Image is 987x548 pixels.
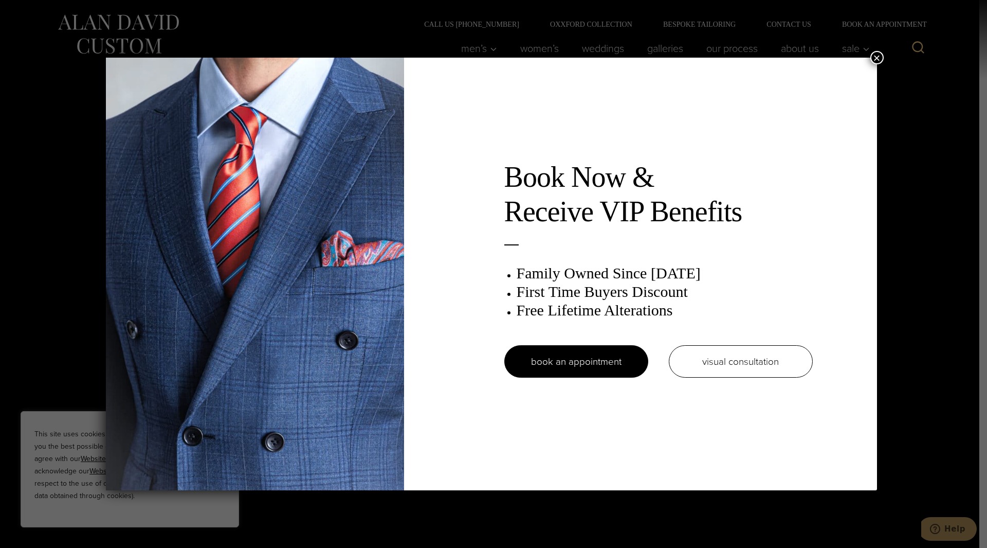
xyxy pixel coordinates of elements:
h3: Family Owned Since [DATE] [517,264,813,282]
h3: Free Lifetime Alterations [517,301,813,320]
h3: First Time Buyers Discount [517,282,813,301]
button: Close [870,51,884,64]
a: book an appointment [504,345,648,378]
a: visual consultation [669,345,813,378]
span: Help [23,7,44,16]
h2: Book Now & Receive VIP Benefits [504,160,813,229]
